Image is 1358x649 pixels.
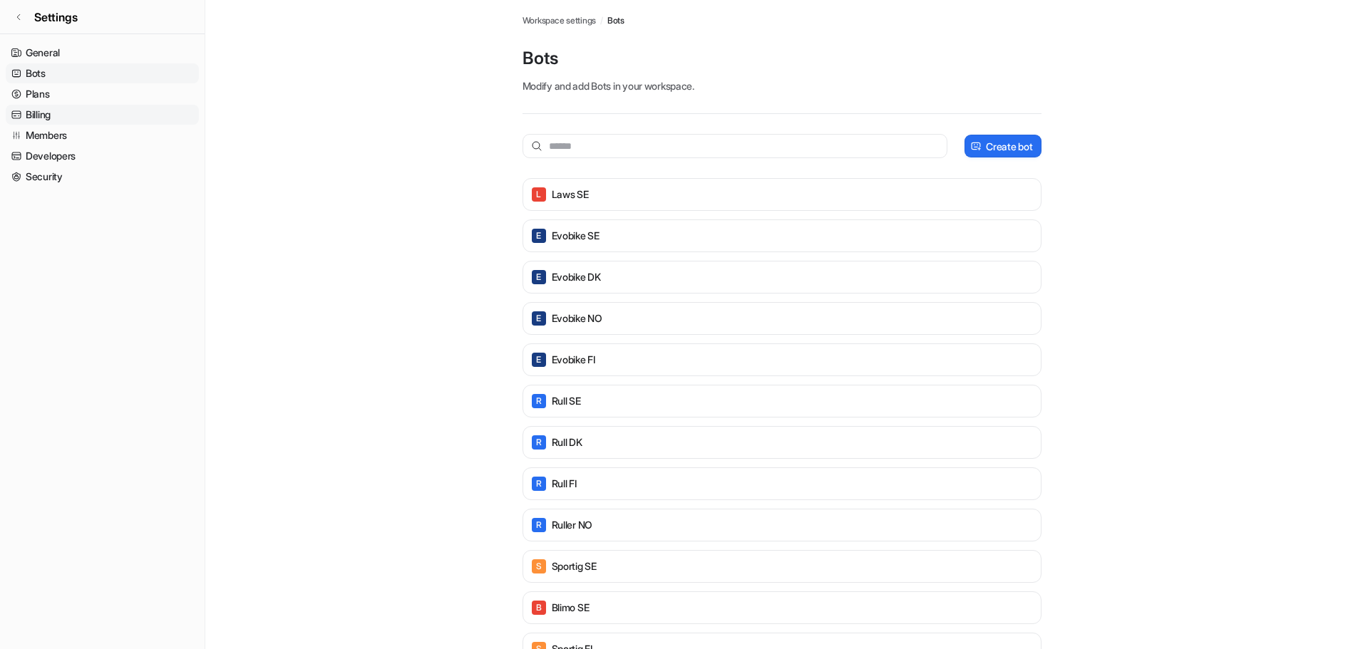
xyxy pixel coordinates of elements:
a: Security [6,167,199,187]
a: Members [6,125,199,145]
button: Create bot [965,135,1041,157]
p: Modify and add Bots in your workspace. [523,78,1041,93]
a: Plans [6,84,199,104]
span: E [532,311,546,326]
span: E [532,353,546,367]
p: Rull DK [552,435,582,450]
img: create [970,141,982,152]
a: Bots [6,63,199,83]
span: S [532,559,546,573]
span: R [532,518,546,532]
p: Bots [523,47,1041,70]
span: L [532,187,546,202]
p: Create bot [986,139,1032,154]
a: Workspace settings [523,14,597,27]
p: Laws SE [552,187,589,202]
p: Evobike NO [552,311,602,326]
span: R [532,477,546,491]
p: Rull FI [552,477,577,491]
p: Evobike FI [552,353,595,367]
a: Billing [6,105,199,125]
p: Rull SE [552,394,581,408]
a: General [6,43,199,63]
span: R [532,394,546,408]
span: R [532,435,546,450]
span: B [532,601,546,615]
p: Blimo SE [552,601,590,615]
span: E [532,229,546,243]
a: Developers [6,146,199,166]
span: Settings [34,9,78,26]
a: Bots [607,14,624,27]
span: / [600,14,603,27]
p: Sportig SE [552,559,597,573]
p: Evobike DK [552,270,601,284]
p: Ruller NO [552,518,592,532]
p: Evobike SE [552,229,600,243]
span: E [532,270,546,284]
